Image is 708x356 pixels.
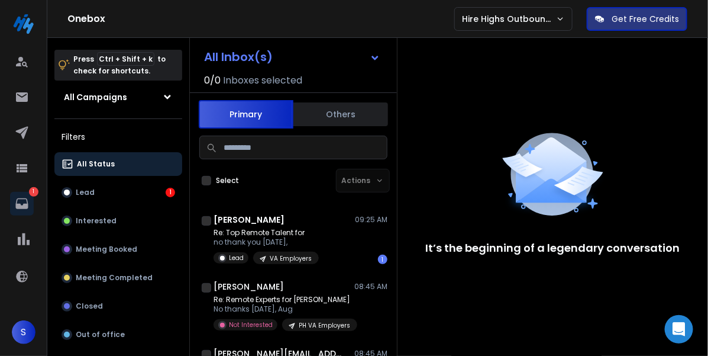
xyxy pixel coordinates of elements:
p: Closed [76,302,103,311]
p: Re: Remote Experts for [PERSON_NAME] [214,295,355,304]
button: S [12,320,35,344]
p: Press to check for shortcuts. [73,53,166,77]
div: 1 [378,255,387,264]
button: Interested [54,209,182,233]
button: Out of office [54,323,182,347]
p: 1 [29,187,38,197]
h3: Filters [54,129,182,145]
h1: Onebox [67,12,454,26]
p: Lead [76,188,95,197]
p: Lead [229,254,244,262]
button: Closed [54,294,182,318]
button: All Status [54,152,182,176]
button: All Campaigns [54,85,182,109]
div: Open Intercom Messenger [665,315,693,344]
p: Re: Top Remote Talent for [214,228,319,238]
p: Not Interested [229,320,273,329]
button: Get Free Credits [587,7,687,31]
div: 1 [166,188,175,197]
p: VA Employers [270,254,312,263]
img: logo [12,12,35,36]
p: no thank you [DATE], [214,238,319,247]
p: 09:25 AM [355,215,387,224]
h1: [PERSON_NAME] [214,214,285,226]
p: No thanks [DATE], Aug [214,304,355,314]
p: Hire Highs Outbound Engine [462,13,556,25]
h3: Inboxes selected [223,73,302,88]
label: Select [216,176,239,185]
button: Meeting Booked [54,238,182,261]
span: Ctrl + Shift + k [97,52,154,66]
p: All Status [77,159,115,169]
p: 08:45 AM [354,282,387,291]
p: PH VA Employers [299,321,350,330]
p: Meeting Completed [76,273,153,283]
a: 1 [10,192,34,216]
button: Lead1 [54,181,182,204]
p: Get Free Credits [612,13,679,25]
h1: All Inbox(s) [204,51,273,63]
p: It’s the beginning of a legendary conversation [426,240,680,256]
h1: [PERSON_NAME] [214,281,284,293]
button: All Inbox(s) [195,45,390,69]
button: Primary [199,100,293,129]
p: Out of office [76,330,125,339]
span: 0 / 0 [204,73,221,88]
button: Meeting Completed [54,266,182,290]
h1: All Campaigns [64,91,127,103]
button: Others [293,101,388,127]
p: Meeting Booked [76,245,137,254]
p: Interested [76,216,117,226]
